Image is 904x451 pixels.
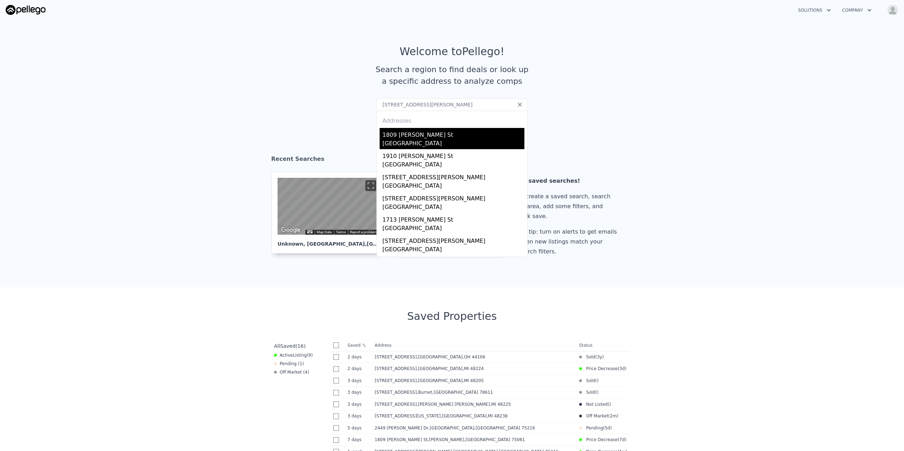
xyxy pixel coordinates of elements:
[380,111,524,128] div: Addresses
[463,366,484,371] span: , MI 48224
[280,343,295,349] span: Saved
[463,378,484,383] span: , MI 48205
[597,378,599,383] span: )
[400,45,505,58] div: Welcome to Pellego !
[347,437,369,443] time: 2025-08-15 04:06
[365,180,376,191] button: Toggle fullscreen view
[271,310,633,323] div: Saved Properties
[274,369,309,375] div: Off Market ( 4 )
[582,425,605,431] span: Pending (
[417,355,488,359] span: , [GEOGRAPHIC_DATA]
[278,178,379,235] div: Map
[382,149,524,160] div: 1910 [PERSON_NAME] St
[417,366,487,371] span: , [GEOGRAPHIC_DATA]
[279,225,303,235] img: Google
[375,402,417,407] span: [STREET_ADDRESS]
[609,402,611,407] span: )
[417,402,514,407] span: , [PERSON_NAME] [PERSON_NAME]
[582,402,609,407] span: Not Listed (
[417,390,496,395] span: , Burnet
[375,414,441,418] span: [STREET_ADDRESS][US_STATE]
[792,4,837,17] button: Solutions
[417,378,487,383] span: , [GEOGRAPHIC_DATA]
[365,241,444,247] span: , [GEOGRAPHIC_DATA] 76182
[375,437,428,442] span: 1809 [PERSON_NAME] St
[428,426,538,430] span: , [GEOGRAPHIC_DATA]
[347,402,369,407] time: 2025-08-19 04:05
[490,402,511,407] span: , MI 48225
[382,213,524,224] div: 1713 [PERSON_NAME] St
[347,413,369,419] time: 2025-08-19 03:51
[280,352,313,358] span: Active ( 9 )
[605,425,610,431] time: 2025-08-16 14:42
[518,192,620,221] div: To create a saved search, search an area, add some filters, and click save.
[582,354,597,360] span: Sold (
[518,227,620,257] div: Pro tip: turn on alerts to get emails when new listings match your search filters.
[350,230,376,234] a: Report a problem
[518,176,620,186] div: No saved searches!
[576,340,630,351] th: Status
[432,390,493,395] span: , [GEOGRAPHIC_DATA] 78611
[582,378,597,383] span: Sold (
[610,425,612,431] span: )
[837,4,877,17] button: Company
[382,182,524,192] div: [GEOGRAPHIC_DATA]
[274,361,304,367] div: Pending ( 1 )
[375,378,417,383] span: [STREET_ADDRESS]
[317,230,332,235] button: Map Data
[463,355,485,359] span: , OH 44106
[582,413,610,419] span: Off Market (
[382,224,524,234] div: [GEOGRAPHIC_DATA]
[382,139,524,149] div: [GEOGRAPHIC_DATA]
[582,366,619,371] span: Price Decrease (
[487,414,508,418] span: , MI 48238
[278,235,379,247] div: Unknown , [GEOGRAPHIC_DATA]
[279,225,303,235] a: Open this area in Google Maps (opens a new window)
[597,354,602,360] time: 2022-03-21 09:33
[272,172,390,253] a: Map Unknown, [GEOGRAPHIC_DATA],[GEOGRAPHIC_DATA] 76182
[382,203,524,213] div: [GEOGRAPHIC_DATA]
[382,170,524,182] div: [STREET_ADDRESS][PERSON_NAME]
[347,378,369,383] time: 2025-08-19 05:20
[278,178,379,235] div: Street View
[597,389,599,395] span: )
[625,437,626,443] span: )
[347,389,369,395] time: 2025-08-19 04:51
[887,4,898,16] img: avatar
[464,437,525,442] span: , [GEOGRAPHIC_DATA] 75061
[336,230,346,234] a: Terms (opens in new tab)
[382,160,524,170] div: [GEOGRAPHIC_DATA]
[582,389,597,395] span: Sold (
[619,366,625,371] time: 2025-08-18 17:05
[375,426,428,430] span: 2449 [PERSON_NAME] Dr
[293,353,307,358] span: Listing
[6,5,46,15] img: Pellego
[428,437,528,442] span: , [PERSON_NAME]
[376,98,528,111] input: Search an address or region...
[307,230,312,233] button: Keyboard shortcuts
[375,390,417,395] span: [STREET_ADDRESS]
[271,149,633,172] div: Recent Searches
[347,354,369,360] time: 2025-08-19 22:00
[347,425,369,431] time: 2025-08-16 21:13
[441,414,511,418] span: , [GEOGRAPHIC_DATA]
[372,340,576,351] th: Address
[382,234,524,245] div: [STREET_ADDRESS][PERSON_NAME]
[382,192,524,203] div: [STREET_ADDRESS][PERSON_NAME]
[274,342,305,350] div: All ( 16 )
[625,366,626,371] span: )
[345,340,372,351] th: Saved
[610,413,617,419] time: 2025-06-13 00:00
[582,437,619,443] span: Price Decrease (
[619,437,625,443] time: 2025-08-14 21:33
[382,245,524,255] div: [GEOGRAPHIC_DATA]
[373,64,531,87] div: Search a region to find deals or look up a specific address to analyze comps
[382,128,524,139] div: 1809 [PERSON_NAME] St
[382,255,524,266] div: 1718 [PERSON_NAME] St
[602,354,604,360] span: )
[474,426,535,430] span: , [GEOGRAPHIC_DATA] 75216
[375,366,417,371] span: [STREET_ADDRESS]
[617,413,619,419] span: )
[375,355,417,359] span: [STREET_ADDRESS]
[347,366,369,371] time: 2025-08-19 20:45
